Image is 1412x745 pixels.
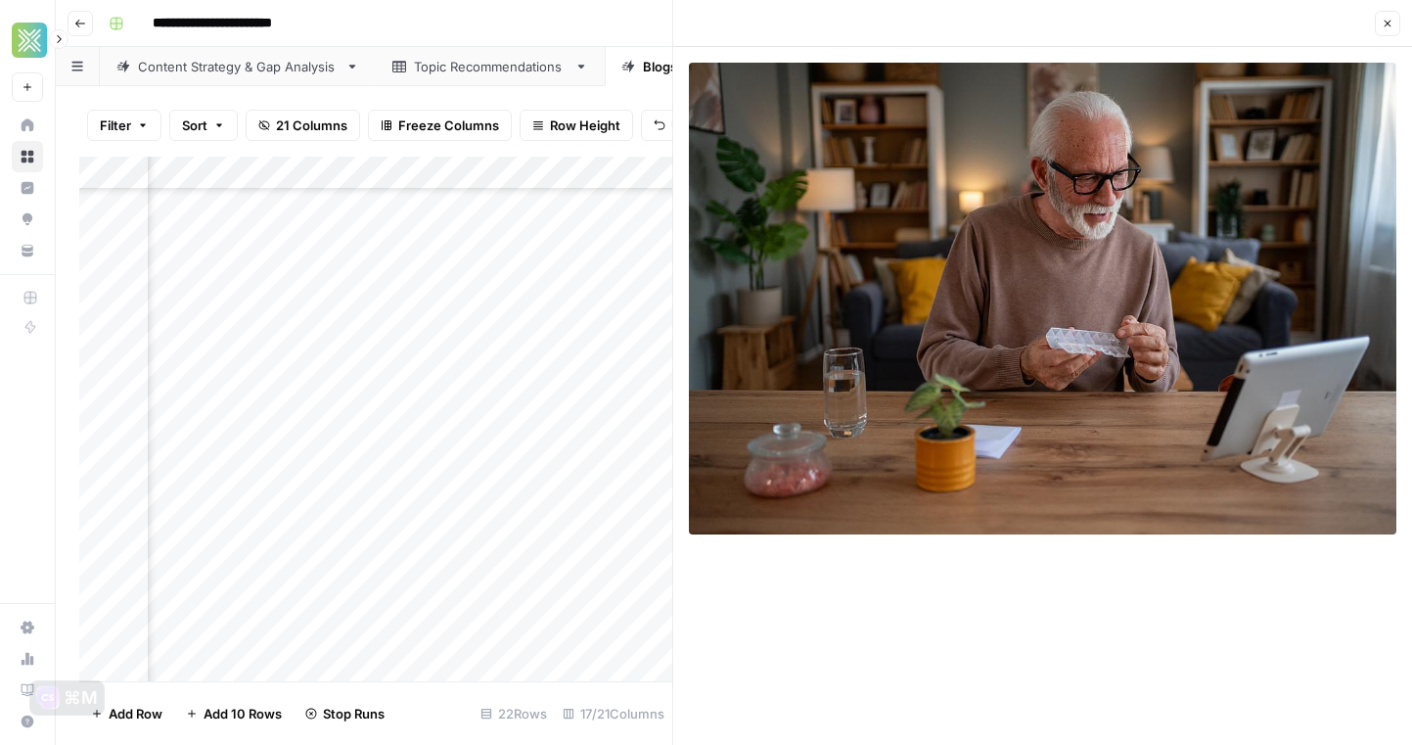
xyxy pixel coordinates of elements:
[100,116,131,135] span: Filter
[689,63,1396,535] img: Row/Cell
[550,116,620,135] span: Row Height
[294,698,396,729] button: Stop Runs
[323,704,385,723] span: Stop Runs
[12,23,47,58] img: Xponent21 Logo
[64,688,98,708] div: ⌘M
[276,116,347,135] span: 21 Columns
[12,16,43,65] button: Workspace: Xponent21
[12,141,43,172] a: Browse
[555,698,672,729] div: 17/21 Columns
[12,172,43,204] a: Insights
[643,57,677,76] div: Blogs
[12,643,43,675] a: Usage
[138,57,338,76] div: Content Strategy & Gap Analysis
[174,698,294,729] button: Add 10 Rows
[605,47,715,86] a: Blogs
[100,47,376,86] a: Content Strategy & Gap Analysis
[12,612,43,643] a: Settings
[473,698,555,729] div: 22 Rows
[169,110,238,141] button: Sort
[376,47,605,86] a: Topic Recommendations
[246,110,360,141] button: 21 Columns
[641,110,717,141] button: Undo
[368,110,512,141] button: Freeze Columns
[398,116,499,135] span: Freeze Columns
[204,704,282,723] span: Add 10 Rows
[79,698,174,729] button: Add Row
[182,116,207,135] span: Sort
[12,110,43,141] a: Home
[520,110,633,141] button: Row Height
[87,110,161,141] button: Filter
[109,704,162,723] span: Add Row
[12,675,43,706] a: Learning Hub
[12,235,43,266] a: Your Data
[414,57,567,76] div: Topic Recommendations
[12,706,43,737] button: Help + Support
[12,204,43,235] a: Opportunities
